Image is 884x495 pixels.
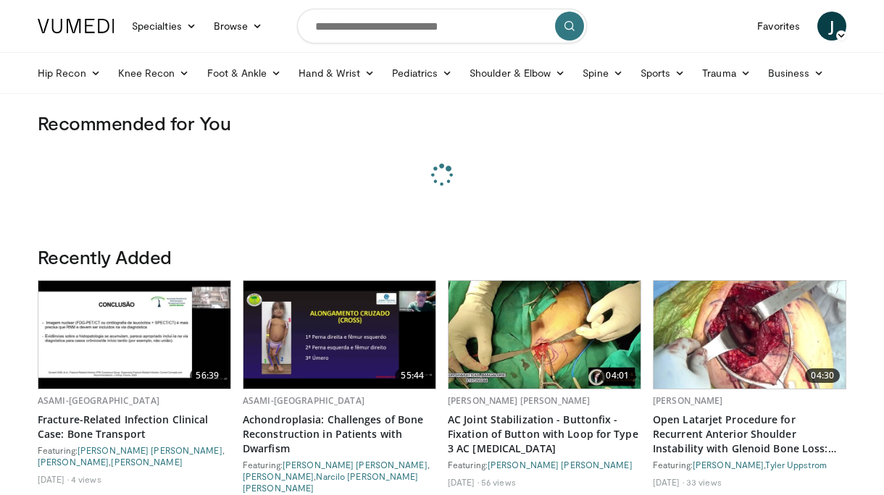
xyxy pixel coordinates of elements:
[488,460,633,470] a: [PERSON_NAME] [PERSON_NAME]
[38,281,230,389] a: 56:39
[38,473,69,485] li: [DATE]
[243,394,364,407] a: ASAMI-[GEOGRAPHIC_DATA]
[190,368,225,383] span: 56:39
[574,59,631,88] a: Spine
[205,12,272,41] a: Browse
[243,281,435,389] img: 4f2bc282-22c3-41e7-a3f0-d3b33e5d5e41.620x360_q85_upscale.jpg
[38,281,230,389] img: 7827b68c-edda-4073-a757-b2e2fb0a5246.620x360_q85_upscale.jpg
[765,460,826,470] a: Tyler Uppstrom
[38,412,231,441] a: Fracture-Related Infection Clinical Case: Bone Transport
[290,59,383,88] a: Hand & Wrist
[759,59,833,88] a: Business
[123,12,205,41] a: Specialties
[686,476,722,488] li: 33 views
[243,412,436,456] a: Achondroplasia: Challenges of Bone Reconstruction in Patients with Dwarfism
[817,12,846,41] a: J
[653,476,684,488] li: [DATE]
[38,457,109,467] a: [PERSON_NAME]
[38,245,846,268] h3: Recently Added
[29,59,109,88] a: Hip Recon
[448,476,479,488] li: [DATE]
[448,394,590,407] a: [PERSON_NAME] [PERSON_NAME]
[449,281,641,389] img: c2f644dc-a967-485d-903d-283ce6bc3929.620x360_q85_upscale.jpg
[461,59,574,88] a: Shoulder & Elbow
[654,281,846,389] a: 04:30
[71,473,101,485] li: 4 views
[243,281,435,389] a: 55:44
[653,459,846,470] div: Featuring: ,
[805,368,840,383] span: 04:30
[693,460,764,470] a: [PERSON_NAME]
[653,394,723,407] a: [PERSON_NAME]
[78,445,222,455] a: [PERSON_NAME] [PERSON_NAME]
[243,471,314,481] a: [PERSON_NAME]
[449,281,641,389] a: 04:01
[109,59,199,88] a: Knee Recon
[693,59,759,88] a: Trauma
[38,111,846,135] h3: Recommended for You
[632,59,694,88] a: Sports
[297,9,587,43] input: Search topics, interventions
[283,460,428,470] a: [PERSON_NAME] [PERSON_NAME]
[448,412,641,456] a: AC Joint Stabilization - Buttonfix - Fixation of Button with Loop for Type 3 AC [MEDICAL_DATA]
[481,476,516,488] li: 56 views
[111,457,182,467] a: [PERSON_NAME]
[654,281,846,389] img: 2b2da37e-a9b6-423e-b87e-b89ec568d167.620x360_q85_upscale.jpg
[448,459,641,470] div: Featuring:
[749,12,809,41] a: Favorites
[243,471,419,493] a: Narcilo [PERSON_NAME] [PERSON_NAME]
[38,19,114,33] img: VuMedi Logo
[600,368,635,383] span: 04:01
[38,444,231,467] div: Featuring: , ,
[653,412,846,456] a: Open Latarjet Procedure for Recurrent Anterior Shoulder Instability with Glenoid Bone Loss: Techn...
[199,59,291,88] a: Foot & Ankle
[243,459,436,494] div: Featuring: , ,
[38,394,159,407] a: ASAMI-[GEOGRAPHIC_DATA]
[383,59,461,88] a: Pediatrics
[395,368,430,383] span: 55:44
